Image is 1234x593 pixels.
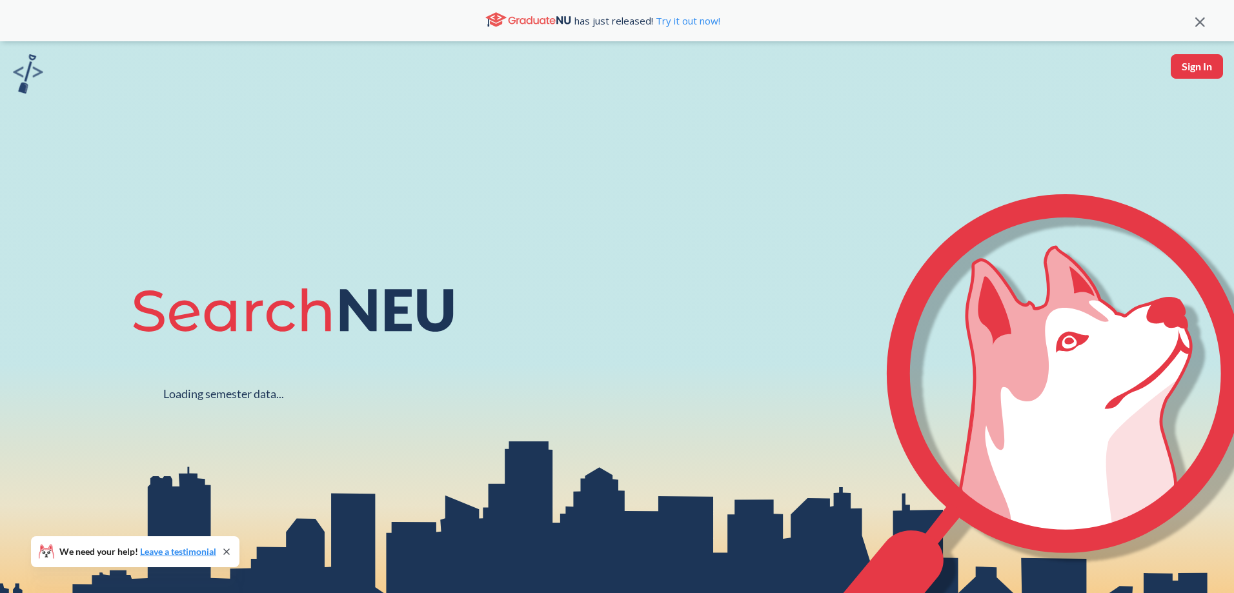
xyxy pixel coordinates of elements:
[1171,54,1223,79] button: Sign In
[163,387,284,401] div: Loading semester data...
[13,54,43,94] img: sandbox logo
[653,14,720,27] a: Try it out now!
[140,546,216,557] a: Leave a testimonial
[13,54,43,97] a: sandbox logo
[59,547,216,556] span: We need your help!
[574,14,720,28] span: has just released!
